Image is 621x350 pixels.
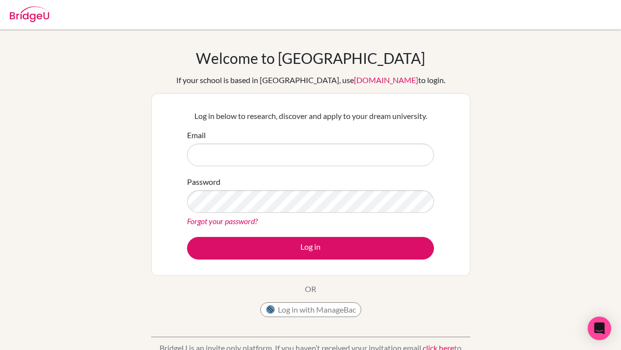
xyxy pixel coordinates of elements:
[10,6,49,22] img: Bridge-U
[354,75,418,85] a: [DOMAIN_NAME]
[588,317,611,340] div: Open Intercom Messenger
[196,49,425,67] h1: Welcome to [GEOGRAPHIC_DATA]
[187,237,434,260] button: Log in
[176,74,445,86] div: If your school is based in [GEOGRAPHIC_DATA], use to login.
[187,129,206,141] label: Email
[305,283,316,295] p: OR
[260,302,361,317] button: Log in with ManageBac
[187,110,434,122] p: Log in below to research, discover and apply to your dream university.
[187,176,220,188] label: Password
[187,216,258,226] a: Forgot your password?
